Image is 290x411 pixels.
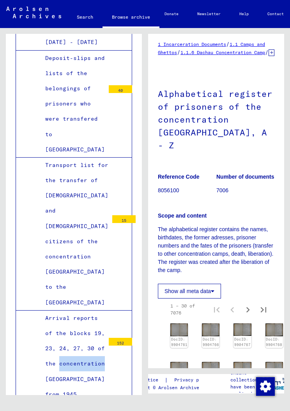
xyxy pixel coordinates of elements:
[109,85,132,93] div: 40
[158,213,207,219] b: Scope and content
[209,302,225,317] button: First page
[233,323,251,336] img: 001.jpg
[177,49,180,56] span: /
[6,7,61,18] img: Arolsen_neg.svg
[180,49,265,55] a: 1.1.6 Dachau Concentration Camp
[39,51,105,157] div: Deposit-slips and lists of the belongings of prisoners who were transfered to [GEOGRAPHIC_DATA]
[170,323,188,336] img: 001.jpg
[240,302,256,317] button: Next page
[230,5,258,23] a: Help
[226,40,230,47] span: /
[202,323,219,336] img: 001.jpg
[265,323,283,336] img: 001.jpg
[158,76,274,162] h1: Alphabetical register of prisoners of the concentration [GEOGRAPHIC_DATA], A - Z
[265,362,283,375] img: 001.jpg
[155,5,188,23] a: Donate
[158,284,221,299] button: Show all meta data
[168,376,222,384] a: Privacy policy
[266,337,282,347] a: DocID: 9904768
[39,158,108,310] div: Transport list for the transfer of [DEMOGRAPHIC_DATA] and [DEMOGRAPHIC_DATA] citizens of the conc...
[188,5,230,23] a: Newsletter
[233,362,251,375] img: 001.jpg
[158,225,274,274] p: The alphabetical register contains the names, birthdates, the former adresses, prisoner numbers a...
[216,174,274,180] b: Number of documents
[103,8,159,28] a: Browse archive
[256,302,271,317] button: Last page
[216,186,274,195] p: 7006
[158,174,200,180] b: Reference Code
[109,338,132,346] div: 152
[171,337,187,347] a: DocID: 9904761
[256,377,275,396] img: Change consent
[112,215,136,223] div: 15
[67,8,103,26] a: Search
[126,376,222,384] div: |
[202,362,219,375] img: 001.jpg
[170,362,188,375] img: 001.jpg
[234,337,251,347] a: DocID: 9904767
[158,41,226,47] a: 1 Incarceration Documents
[39,311,105,402] div: Arrival reports of the blocks 19, 23, 24, 27, 30 of the concentration [GEOGRAPHIC_DATA] from 1945
[158,186,216,195] p: 8056100
[225,302,240,317] button: Previous page
[126,384,222,391] p: Copyright © Arolsen Archives, 2021
[170,302,196,316] div: 1 – 30 of 7076
[265,49,269,56] span: /
[203,337,219,347] a: DocID: 9904766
